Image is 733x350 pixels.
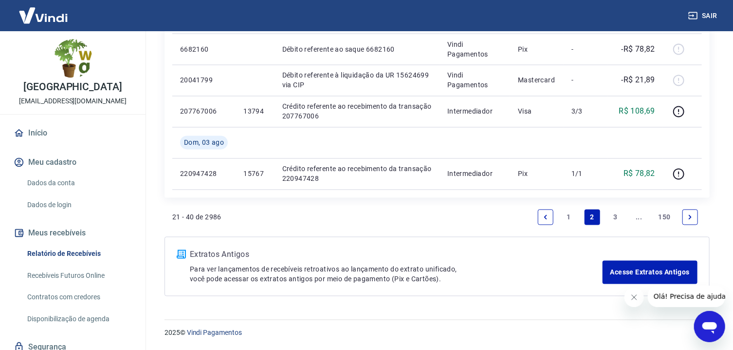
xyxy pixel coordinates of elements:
[631,210,647,225] a: Jump forward
[682,210,698,225] a: Next page
[624,288,644,307] iframe: Fechar mensagem
[19,96,127,106] p: [EMAIL_ADDRESS][DOMAIN_NAME]
[623,168,655,180] p: R$ 78,82
[23,173,134,193] a: Dados da conta
[518,44,556,54] p: Pix
[243,107,266,117] p: 13794
[447,169,502,179] p: Intermediador
[23,309,134,329] a: Disponibilização de agenda
[622,75,656,86] p: -R$ 21,89
[190,265,603,284] p: Para ver lançamentos de recebíveis retroativos ao lançamento do extrato unificado, você pode aces...
[54,39,92,78] img: 5c064ccb-e487-47a7-83a0-657b5fa84e08.jpeg
[571,107,600,117] p: 3/3
[282,102,432,121] p: Crédito referente ao recebimento da transação 207767006
[619,106,656,117] p: R$ 108,69
[180,76,228,85] p: 20041799
[447,107,502,117] p: Intermediador
[447,39,502,59] p: Vindi Pagamentos
[608,210,623,225] a: Page 3
[622,43,656,55] p: -R$ 78,82
[655,210,675,225] a: Page 150
[190,249,603,261] p: Extratos Antigos
[180,44,228,54] p: 6682160
[23,287,134,307] a: Contratos com credores
[648,286,725,307] iframe: Mensagem da empresa
[694,311,725,342] iframe: Botão para abrir a janela de mensagens
[23,244,134,264] a: Relatório de Recebíveis
[23,266,134,286] a: Recebíveis Futuros Online
[172,213,221,222] p: 21 - 40 de 2986
[12,152,134,173] button: Meu cadastro
[282,164,432,184] p: Crédito referente ao recebimento da transação 220947428
[538,210,553,225] a: Previous page
[518,107,556,117] p: Visa
[187,329,242,337] a: Vindi Pagamentos
[184,138,224,148] span: Dom, 03 ago
[571,76,600,85] p: -
[180,169,228,179] p: 220947428
[6,7,82,15] span: Olá! Precisa de ajuda?
[23,195,134,215] a: Dados de login
[561,210,577,225] a: Page 1
[23,82,122,92] p: [GEOGRAPHIC_DATA]
[282,44,432,54] p: Débito referente ao saque 6682160
[447,71,502,90] p: Vindi Pagamentos
[180,107,228,117] p: 207767006
[534,206,702,229] ul: Pagination
[571,169,600,179] p: 1/1
[12,222,134,244] button: Meus recebíveis
[12,122,134,144] a: Início
[12,0,75,30] img: Vindi
[243,169,266,179] p: 15767
[177,250,186,259] img: ícone
[165,328,710,338] p: 2025 ©
[518,76,556,85] p: Mastercard
[686,7,721,25] button: Sair
[603,261,697,284] a: Acesse Extratos Antigos
[518,169,556,179] p: Pix
[282,71,432,90] p: Débito referente à liquidação da UR 15624699 via CIP
[571,44,600,54] p: -
[585,210,600,225] a: Page 2 is your current page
